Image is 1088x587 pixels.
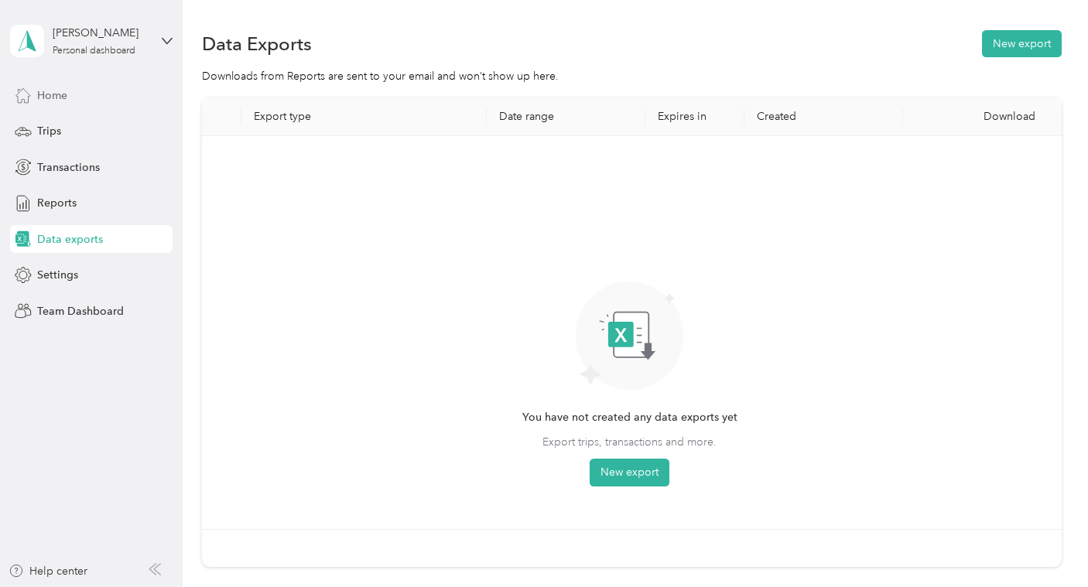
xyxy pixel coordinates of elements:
button: Help center [9,563,87,579]
div: Downloads from Reports are sent to your email and won’t show up here. [202,68,1062,84]
th: Expires in [645,97,744,136]
span: Settings [37,267,78,283]
th: Export type [241,97,487,136]
span: Team Dashboard [37,303,124,319]
span: Reports [37,195,77,211]
span: You have not created any data exports yet [522,409,737,426]
div: Download [915,110,1049,123]
div: Personal dashboard [53,46,135,56]
div: [PERSON_NAME] [53,25,149,41]
span: Trips [37,123,61,139]
span: Export trips, transactions and more. [542,434,717,450]
iframe: Everlance-gr Chat Button Frame [1001,500,1088,587]
h1: Data Exports [202,36,312,52]
span: Data exports [37,231,103,247]
button: New export [982,30,1062,57]
span: Transactions [37,159,100,176]
button: New export [590,459,669,486]
th: Created [744,97,903,136]
th: Date range [487,97,645,136]
span: Home [37,87,67,104]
